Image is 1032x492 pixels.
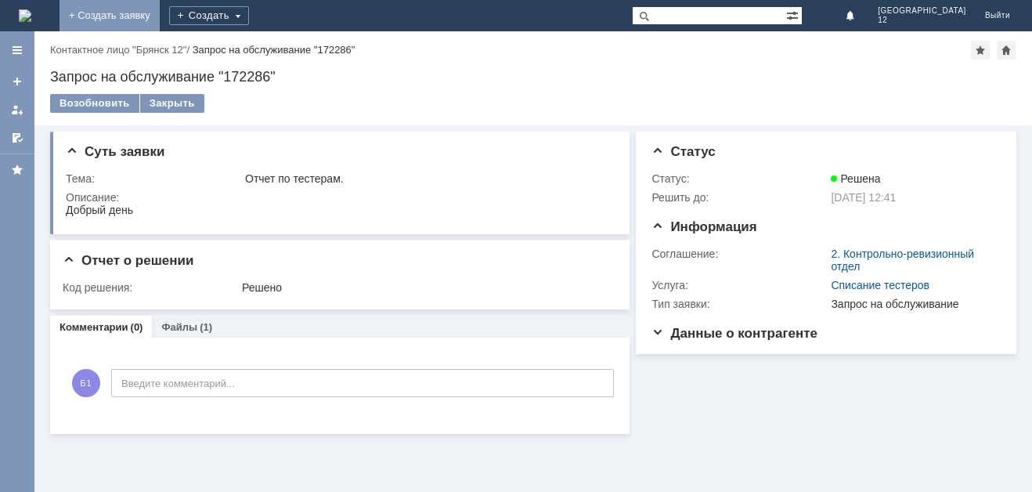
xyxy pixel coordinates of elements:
a: Списание тестеров [831,279,929,291]
div: (1) [200,321,212,333]
div: Соглашение: [651,248,828,260]
div: Решить до: [651,191,828,204]
span: Статус [651,144,715,159]
span: Данные о контрагенте [651,326,817,341]
span: 12 [878,16,966,25]
a: Контактное лицо "Брянск 12" [50,44,186,56]
a: Файлы [161,321,197,333]
div: Тип заявки: [651,298,828,310]
div: Статус: [651,172,828,185]
div: Сделать домашней страницей [997,41,1016,60]
a: 2. Контрольно-ревизионный отдел [831,248,974,273]
div: Создать [169,6,249,25]
div: Решено [242,281,608,294]
a: Мои заявки [5,97,30,122]
div: / [50,44,193,56]
span: [GEOGRAPHIC_DATA] [878,6,966,16]
div: Отчет по тестерам. [245,172,608,185]
span: Отчет о решении [63,253,193,268]
span: Информация [651,219,756,234]
div: Запрос на обслуживание "172286" [193,44,355,56]
div: Запрос на обслуживание [831,298,994,310]
div: Код решения: [63,281,239,294]
span: Расширенный поиск [786,7,802,22]
div: Добавить в избранное [971,41,990,60]
img: logo [19,9,31,22]
a: Комментарии [60,321,128,333]
div: Услуга: [651,279,828,291]
span: Б1 [72,369,100,397]
span: Решена [831,172,880,185]
span: Суть заявки [66,144,164,159]
div: (0) [131,321,143,333]
span: [DATE] 12:41 [831,191,896,204]
a: Перейти на домашнюю страницу [19,9,31,22]
div: Описание: [66,191,612,204]
div: Тема: [66,172,242,185]
div: Запрос на обслуживание "172286" [50,69,1016,85]
a: Мои согласования [5,125,30,150]
a: Создать заявку [5,69,30,94]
